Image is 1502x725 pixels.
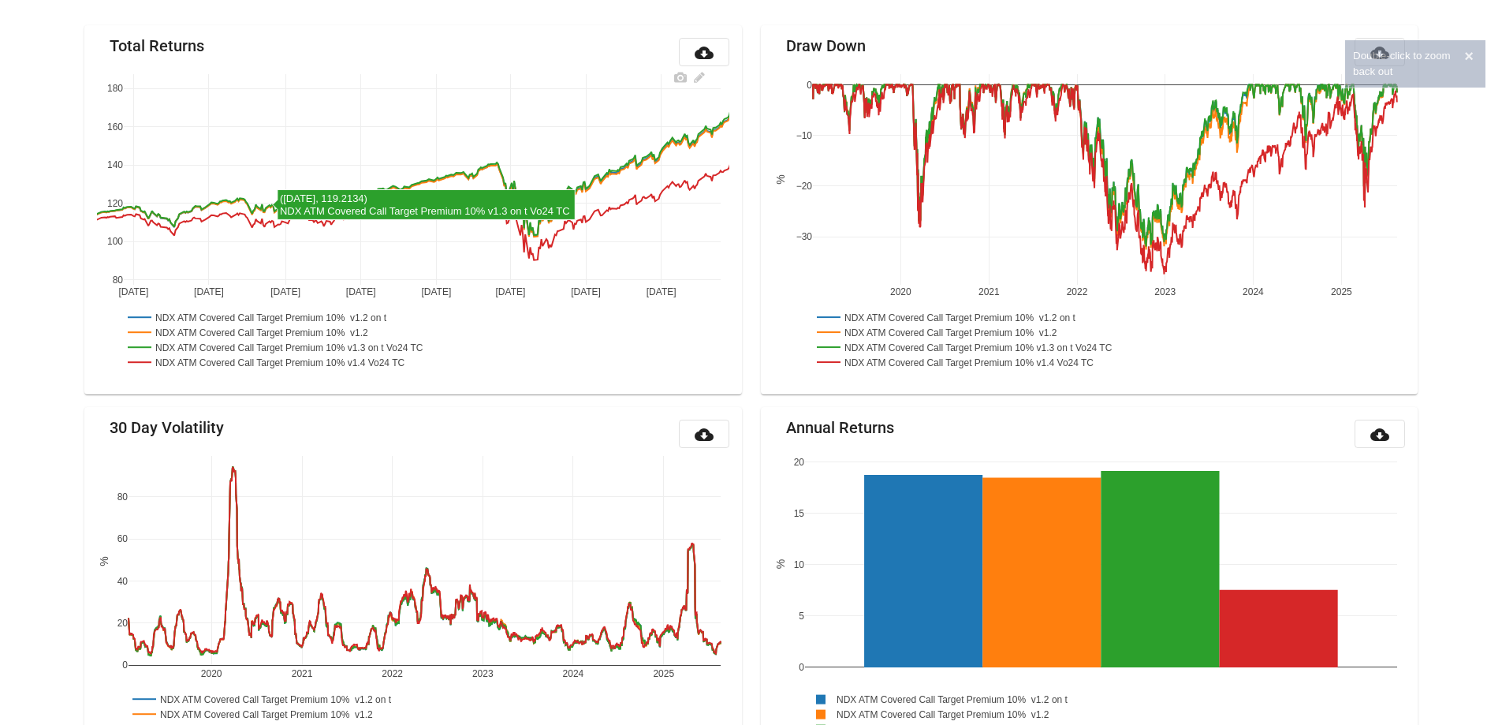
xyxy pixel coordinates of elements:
mat-icon: cloud_download [695,43,714,62]
mat-card-title: Total Returns [110,38,204,54]
mat-icon: cloud_download [695,425,714,444]
span: Double-click to zoom back out [1353,50,1451,77]
mat-card-title: 30 Day Volatility [110,420,224,435]
mat-card-title: Draw Down [786,38,866,54]
mat-icon: cloud_download [1370,425,1389,444]
mat-card-title: Annual Returns [786,420,894,435]
button: × [1460,48,1478,64]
